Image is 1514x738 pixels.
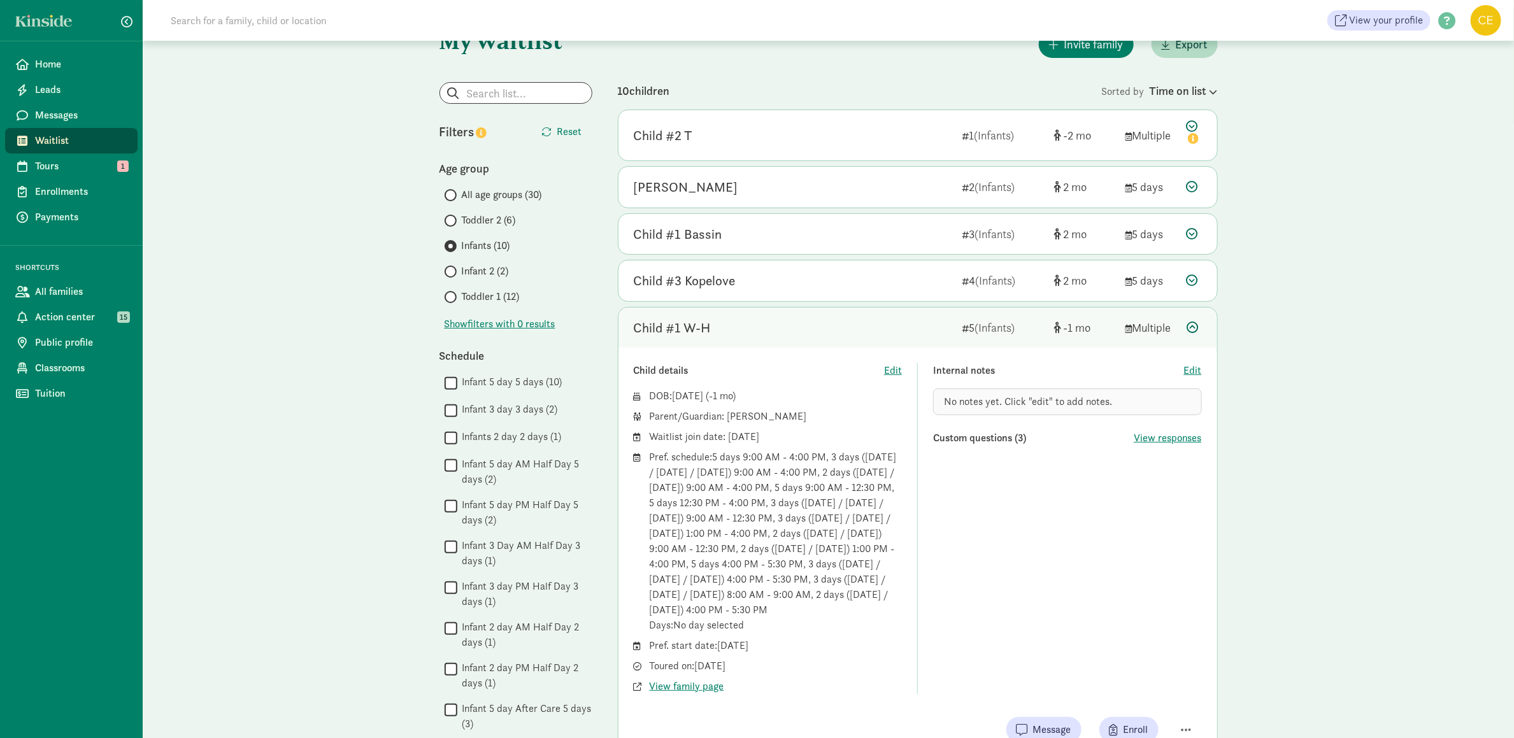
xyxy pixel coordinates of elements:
label: Infant 2 day PM Half Day 2 days (1) [457,660,592,691]
label: Infant 5 day PM Half Day 5 days (2) [457,497,592,528]
div: Multiple [1125,319,1176,336]
span: 1 [117,160,129,172]
div: Toured on: [DATE] [650,658,903,674]
span: Messages [35,108,127,123]
span: Message [1033,722,1071,737]
span: Reset [557,124,582,139]
label: Infant 3 day 3 days (2) [457,402,558,417]
a: Public profile [5,330,138,355]
div: 5 days [1125,225,1176,243]
span: Tuition [35,386,127,401]
div: [object Object] [1054,178,1115,195]
span: 2 [1064,273,1087,288]
span: Toddler 1 (12) [462,289,520,304]
div: 1 [962,127,1044,144]
span: Payments [35,209,127,225]
span: Classrooms [35,360,127,376]
button: Export [1152,31,1218,58]
a: Messages [5,103,138,128]
a: All families [5,279,138,304]
div: [object Object] [1054,272,1115,289]
span: No notes yet. Click "edit" to add notes. [944,395,1112,408]
div: Child #2 T [634,125,692,146]
div: 10 children [618,82,1102,99]
span: Toddler 2 (6) [462,213,516,228]
span: Infant 2 (2) [462,264,509,279]
span: (Infants) [975,227,1015,241]
button: Edit [884,363,902,378]
div: Age group [439,160,592,177]
span: -1 [710,389,733,402]
label: Infant 5 day AM Half Day 5 days (2) [457,457,592,487]
div: Child #1 W-H [634,318,711,338]
span: -2 [1064,128,1092,143]
label: Infant 5 day After Care 5 days (3) [457,701,592,732]
a: Home [5,52,138,77]
div: DOB: ( ) [650,388,903,404]
span: Show filters with 0 results [445,316,555,332]
div: 5 days [1125,272,1176,289]
iframe: Chat Widget [1450,677,1514,738]
button: Edit [1184,363,1202,378]
div: Child #3 Kopelove [634,271,736,291]
span: 2 [1064,227,1087,241]
label: Infant 3 Day AM Half Day 3 days (1) [457,538,592,569]
button: Reset [532,119,592,145]
div: Filters [439,122,516,141]
div: Parent/Guardian: [PERSON_NAME] [650,409,903,424]
div: Sorted by [1102,82,1218,99]
span: Public profile [35,335,127,350]
label: Infant 5 day 5 days (10) [457,374,562,390]
div: 3 [962,225,1044,243]
div: 5 days [1125,178,1176,195]
div: Child details [634,363,885,378]
label: Infant 2 day AM Half Day 2 days (1) [457,620,592,650]
div: Waitlist join date: [DATE] [650,429,903,444]
span: View your profile [1349,13,1423,28]
span: Infants (10) [462,238,510,253]
div: Ailing Martino [634,177,738,197]
span: -1 [1064,320,1091,335]
div: Pref. start date: [DATE] [650,638,903,653]
div: Custom questions (3) [933,430,1134,446]
a: Tours 1 [5,153,138,179]
span: Tours [35,159,127,174]
a: Enrollments [5,179,138,204]
span: Export [1176,36,1208,53]
div: Child #1 Bassin [634,224,722,245]
span: All age groups (30) [462,187,542,202]
a: View your profile [1327,10,1431,31]
a: Action center 15 [5,304,138,330]
button: View family page [650,679,724,694]
div: Schedule [439,347,592,364]
div: 4 [962,272,1044,289]
div: Pref. schedule: 5 days 9:00 AM - 4:00 PM, 3 days ([DATE] / [DATE] / [DATE]) 9:00 AM - 4:00 PM, 2 ... [650,450,903,633]
div: Multiple [1125,127,1176,144]
input: Search for a family, child or location [163,8,520,33]
span: Waitlist [35,133,127,148]
a: Classrooms [5,355,138,381]
h1: My waitlist [439,28,592,53]
span: Home [35,57,127,72]
label: Infant 3 day PM Half Day 3 days (1) [457,579,592,609]
span: Action center [35,309,127,325]
span: Invite family [1064,36,1124,53]
span: (Infants) [975,320,1015,335]
span: (Infants) [975,180,1015,194]
span: Leads [35,82,127,97]
label: Infants 2 day 2 days (1) [457,429,562,444]
div: [object Object] [1054,225,1115,243]
div: Internal notes [933,363,1184,378]
span: (Infants) [976,273,1016,288]
a: Leads [5,77,138,103]
span: Enroll [1124,722,1148,737]
div: [object Object] [1054,319,1115,336]
a: Waitlist [5,128,138,153]
span: Enrollments [35,184,127,199]
input: Search list... [440,83,592,103]
a: Payments [5,204,138,230]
